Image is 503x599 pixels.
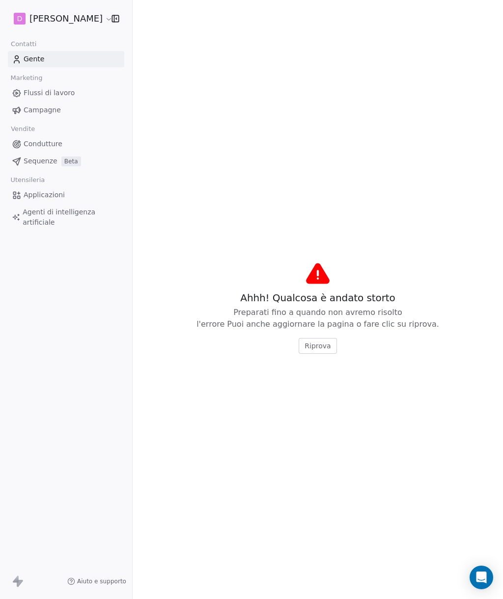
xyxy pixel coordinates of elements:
a: Agenti di intelligenza artificiale [8,204,124,231]
div: Apri Intercom Messenger [470,566,493,589]
a: Aiuto e supporto [67,577,126,585]
a: Campagne [8,102,124,118]
span: [PERSON_NAME] [29,12,103,25]
span: Riprova [305,341,331,351]
span: Aiuto e supporto [77,577,126,585]
a: SequenzeBeta [8,153,124,169]
span: Sequenze [24,156,57,166]
span: Contatti [6,37,41,52]
span: Flussi di lavoro [24,88,75,98]
span: Agenti di intelligenza artificiale [23,207,120,228]
a: Condutture [8,136,124,152]
span: Marketing [6,71,47,85]
span: Campagne [24,105,61,115]
span: Ahhh! Qualcosa è andato storto [240,291,395,305]
a: Gente [8,51,124,67]
span: Utensileria [6,173,49,187]
button: D[PERSON_NAME] [12,10,105,27]
span: D [17,14,23,24]
span: Preparati fino a quando non avremo risolto l'errore Puoi anche aggiornare la pagina o fare clic s... [196,307,439,330]
a: Applicazioni [8,187,124,203]
span: Beta [61,156,81,166]
span: Gente [24,54,44,64]
span: Applicazioni [24,190,65,200]
span: Condutture [24,139,62,149]
a: Flussi di lavoro [8,85,124,101]
button: Riprova [299,338,336,354]
span: Vendite [7,122,39,136]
